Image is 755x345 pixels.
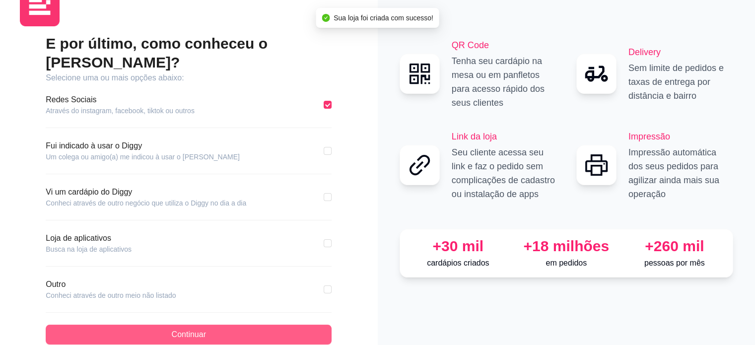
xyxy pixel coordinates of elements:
[624,237,725,255] div: +260 mil
[46,152,240,162] article: Um colega ou amigo(a) me indicou à usar o [PERSON_NAME]
[46,94,195,106] article: Redes Sociais
[516,257,617,269] p: em pedidos
[46,186,246,198] article: Vi um cardápio do Diggy
[46,72,332,84] article: Selecione uma ou mais opções abaixo:
[628,45,733,59] h2: Delivery
[628,145,733,201] p: Impressão automática dos seus pedidos para agilizar ainda mais sua operação
[628,61,733,103] p: Sem limite de pedidos e taxas de entrega por distância e bairro
[628,130,733,143] h2: Impressão
[322,14,330,22] span: check-circle
[46,290,176,300] article: Conheci através de outro meio não listado
[46,232,132,244] article: Loja de aplicativos
[46,244,132,254] article: Busca na loja de aplicativos
[452,38,556,52] h2: QR Code
[408,237,508,255] div: +30 mil
[452,145,556,201] p: Seu cliente acessa seu link e faz o pedido sem complicações de cadastro ou instalação de apps
[334,14,433,22] span: Sua loja foi criada com sucesso!
[452,54,556,110] p: Tenha seu cardápio na mesa ou em panfletos para acesso rápido dos seus clientes
[46,106,195,116] article: Através do instagram, facebook, tiktok ou outros
[46,278,176,290] article: Outro
[46,34,332,72] h2: E por último, como conheceu o [PERSON_NAME]?
[172,329,206,341] span: Continuar
[516,237,617,255] div: +18 milhões
[46,198,246,208] article: Conheci através de outro negócio que utiliza o Diggy no dia a dia
[46,140,240,152] article: Fui indicado à usar o Diggy
[46,325,332,345] button: Continuar
[408,257,508,269] p: cardápios criados
[452,130,556,143] h2: Link da loja
[624,257,725,269] p: pessoas por mês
